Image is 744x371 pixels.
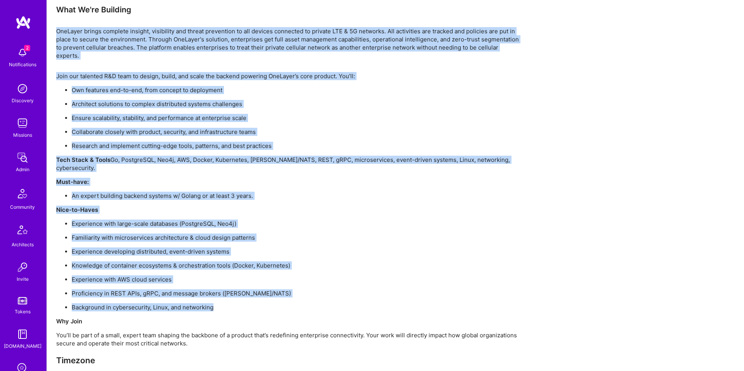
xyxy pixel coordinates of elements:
img: teamwork [15,115,30,131]
p: Join our talented R&D team to design, build, and scale the backend powering OneLayer’s core produ... [56,72,521,80]
img: Community [13,184,32,203]
p: Background in cybersecurity, Linux, and networking [72,303,521,311]
p: An expert building backend systems w/ Golang or at least 3 years. [72,192,521,200]
img: Invite [15,259,30,275]
p: Experience with large-scale databases (PostgreSQL, Neo4j) [72,220,521,228]
p: Collaborate closely with product, security, and infrastructure teams [72,128,521,136]
strong: Why Join [56,318,82,325]
p: You’ll be part of a small, expert team shaping the backbone of a product that’s redefining enterp... [56,331,521,347]
div: [DOMAIN_NAME] [4,342,41,350]
div: Architects [12,240,34,249]
strong: Tech Stack & Tools [56,156,110,163]
p: Proficiency in REST APIs, gRPC, and message brokers ([PERSON_NAME]/NATS) [72,289,521,297]
p: Ensure scalability, stability, and performance at enterprise scale [72,114,521,122]
img: discovery [15,81,30,96]
p: Architect solutions to complex distributed systems challenges [72,100,521,108]
div: Discovery [12,96,34,105]
img: logo [15,15,31,29]
img: guide book [15,326,30,342]
img: admin teamwork [15,150,30,165]
p: Go, PostgreSQL, Neo4j, AWS, Docker, Kubernetes, [PERSON_NAME]/NATS, REST, gRPC, microservices, ev... [56,156,521,172]
p: Research and implement cutting-edge tools, patterns, and best practices [72,142,521,150]
p: OneLayer brings complete insight, visibility and threat prevention to all devices connected to pr... [56,27,521,60]
p: Familiarity with microservices architecture & cloud design patterns [72,234,521,242]
p: Experience developing distributed, event-driven systems [72,247,521,256]
div: What We're Building [56,5,521,15]
div: Tokens [15,307,31,316]
strong: Must-have: [56,178,89,185]
p: Own features end-to-end, from concept to deployment [72,86,521,94]
div: Missions [13,131,32,139]
p: Experience with AWS cloud services [72,275,521,283]
div: Admin [16,165,29,173]
div: Invite [17,275,29,283]
img: bell [15,45,30,60]
div: Notifications [9,60,36,69]
strong: Nice-to-Haves [56,206,98,213]
h3: Timezone [56,356,521,365]
div: Community [10,203,35,211]
img: tokens [18,297,27,304]
span: 2 [24,45,30,51]
p: Knowledge of container ecosystems & orchestration tools (Docker, Kubernetes) [72,261,521,270]
img: Architects [13,222,32,240]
